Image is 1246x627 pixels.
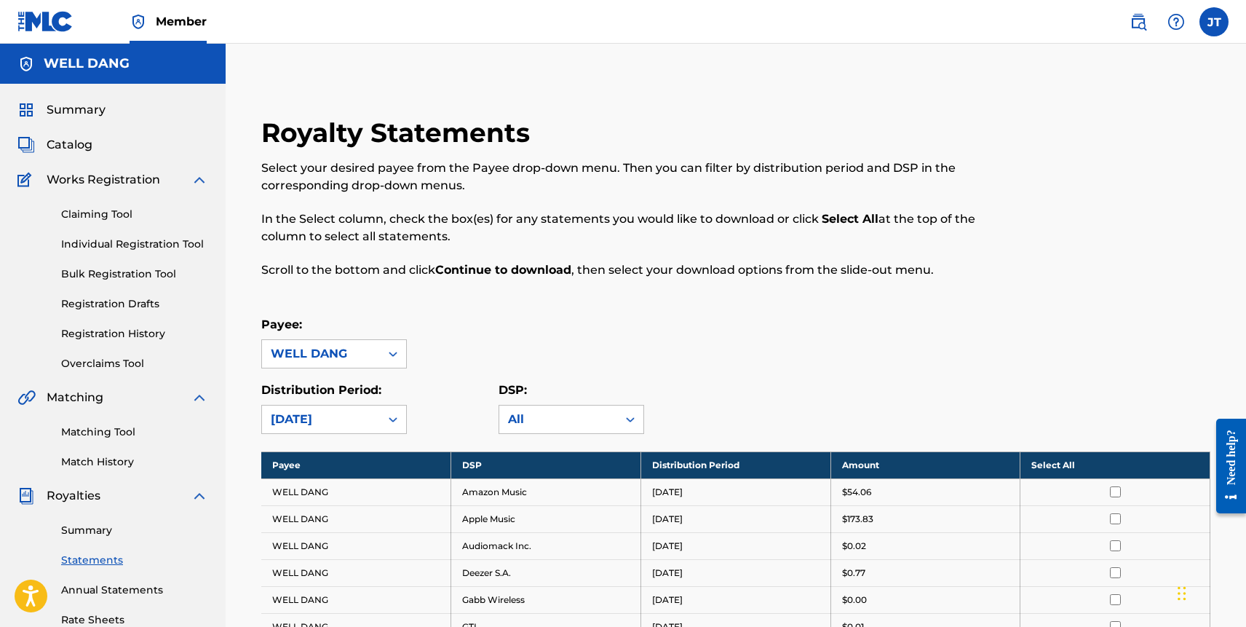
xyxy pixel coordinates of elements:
a: Overclaims Tool [61,356,208,371]
p: $0.77 [842,567,865,580]
img: Top Rightsholder [130,13,147,31]
td: [DATE] [640,532,830,559]
a: Bulk Registration Tool [61,267,208,282]
td: WELL DANG [261,532,451,559]
strong: Select All [822,212,878,226]
a: Matching Tool [61,425,208,440]
td: WELL DANG [261,478,451,505]
span: Works Registration [47,171,160,189]
label: DSP: [499,383,527,397]
td: Apple Music [451,505,641,532]
th: Payee [261,451,451,478]
img: Royalties [17,487,35,505]
div: [DATE] [271,411,371,428]
img: search [1130,13,1147,31]
span: Matching [47,389,103,406]
p: In the Select column, check the box(es) for any statements you would like to download or click at... [261,210,992,245]
p: $173.83 [842,513,873,526]
div: Drag [1178,572,1186,615]
img: Works Registration [17,171,36,189]
img: expand [191,487,208,505]
a: Claiming Tool [61,207,208,222]
a: Individual Registration Tool [61,237,208,252]
td: Audiomack Inc. [451,532,641,559]
th: Select All [1020,451,1210,478]
a: Public Search [1124,7,1153,36]
p: $54.06 [842,486,871,499]
p: $0.02 [842,540,866,553]
iframe: Chat Widget [1173,557,1246,627]
a: Statements [61,553,208,568]
img: expand [191,389,208,406]
a: CatalogCatalog [17,136,92,154]
img: MLC Logo [17,11,74,32]
img: Catalog [17,136,35,154]
p: $0.00 [842,594,867,607]
td: Deezer S.A. [451,559,641,586]
span: Member [156,13,207,30]
a: Registration Drafts [61,296,208,312]
h5: WELL DANG [44,55,130,72]
span: Summary [47,101,106,119]
img: expand [191,171,208,189]
span: Royalties [47,487,100,505]
h2: Royalty Statements [261,117,537,149]
td: WELL DANG [261,586,451,613]
img: help [1167,13,1185,31]
td: WELL DANG [261,505,451,532]
a: Match History [61,454,208,470]
img: Matching [17,389,36,406]
td: [DATE] [640,559,830,586]
img: Summary [17,101,35,119]
td: WELL DANG [261,559,451,586]
div: Help [1162,7,1191,36]
img: Accounts [17,55,35,73]
strong: Continue to download [435,263,571,277]
th: Amount [830,451,1020,478]
td: [DATE] [640,505,830,532]
span: Catalog [47,136,92,154]
a: SummarySummary [17,101,106,119]
a: Summary [61,523,208,538]
td: Amazon Music [451,478,641,505]
th: Distribution Period [640,451,830,478]
iframe: Resource Center [1205,407,1246,524]
th: DSP [451,451,641,478]
td: Gabb Wireless [451,586,641,613]
p: Select your desired payee from the Payee drop-down menu. Then you can filter by distribution peri... [261,159,992,194]
a: Annual Statements [61,583,208,598]
div: All [508,411,608,428]
label: Payee: [261,318,302,331]
td: [DATE] [640,586,830,613]
td: [DATE] [640,478,830,505]
div: WELL DANG [271,345,371,363]
p: Scroll to the bottom and click , then select your download options from the slide-out menu. [261,261,992,279]
a: Registration History [61,326,208,342]
label: Distribution Period: [261,383,381,397]
div: User Menu [1199,7,1229,36]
